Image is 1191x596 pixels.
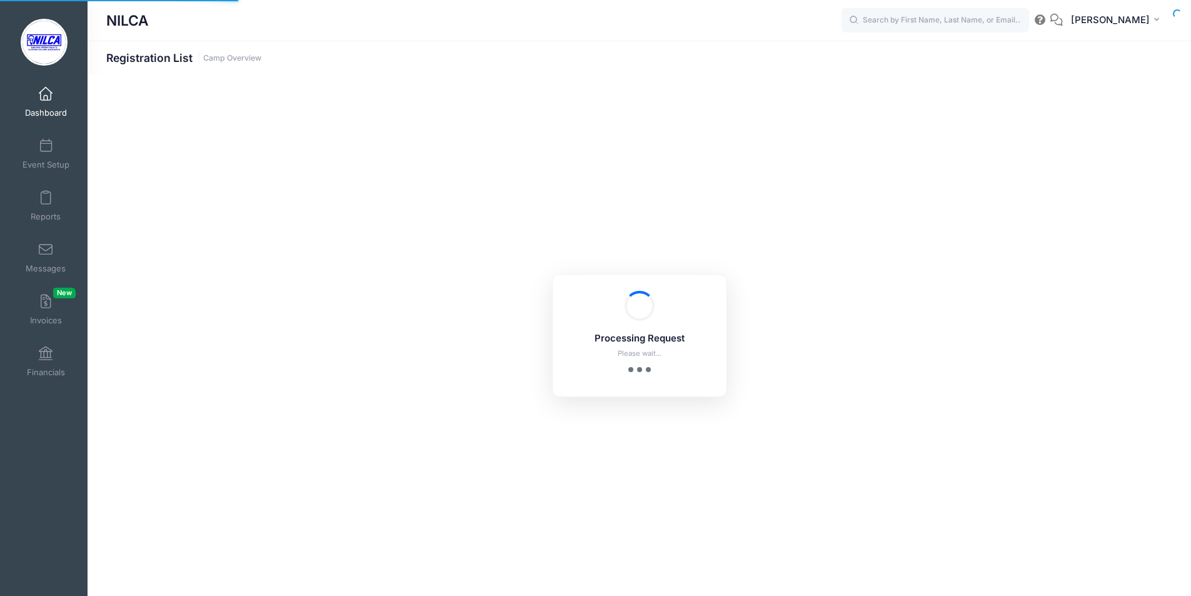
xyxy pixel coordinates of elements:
[27,367,65,378] span: Financials
[16,184,76,228] a: Reports
[31,211,61,222] span: Reports
[21,19,68,66] img: NILCA
[16,288,76,331] a: InvoicesNew
[16,236,76,280] a: Messages
[30,315,62,326] span: Invoices
[16,132,76,176] a: Event Setup
[569,348,710,359] p: Please wait...
[26,263,66,274] span: Messages
[16,80,76,124] a: Dashboard
[203,54,261,63] a: Camp Overview
[106,6,149,35] h1: NILCA
[1071,13,1150,27] span: [PERSON_NAME]
[25,108,67,118] span: Dashboard
[16,340,76,383] a: Financials
[23,159,69,170] span: Event Setup
[106,51,261,64] h1: Registration List
[569,333,710,345] h5: Processing Request
[842,8,1029,33] input: Search by First Name, Last Name, or Email...
[53,288,76,298] span: New
[1063,6,1172,35] button: [PERSON_NAME]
